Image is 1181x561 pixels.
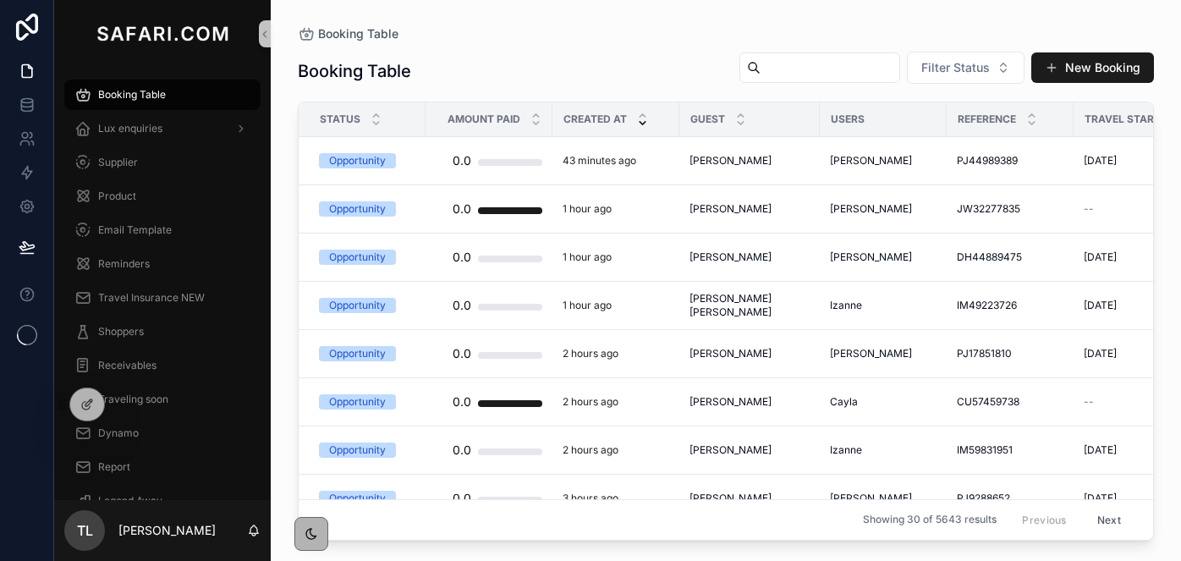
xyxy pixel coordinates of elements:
[830,299,862,312] span: Izanne
[319,491,415,506] a: Opportunity
[64,384,261,415] a: Traveling soon
[689,443,810,457] a: [PERSON_NAME]
[453,144,471,178] div: 0.0
[320,113,360,126] span: Status
[563,202,612,216] p: 1 hour ago
[319,394,415,410] a: Opportunity
[329,394,386,410] div: Opportunity
[54,68,271,500] div: scrollable content
[453,385,471,419] div: 0.0
[958,113,1016,126] span: Reference
[689,443,772,457] span: [PERSON_NAME]
[1084,154,1117,168] span: [DATE]
[298,59,411,83] h1: Booking Table
[563,299,612,312] p: 1 hour ago
[448,113,520,126] span: Amount Paid
[563,347,669,360] a: 2 hours ago
[436,192,542,226] a: 0.0
[319,346,415,361] a: Opportunity
[689,347,772,360] span: [PERSON_NAME]
[64,452,261,482] a: Report
[1084,250,1117,264] span: [DATE]
[64,486,261,516] a: Legend Away
[830,250,937,264] a: [PERSON_NAME]
[319,153,415,168] a: Opportunity
[563,395,618,409] p: 2 hours ago
[563,395,669,409] a: 2 hours ago
[329,298,386,313] div: Opportunity
[689,154,772,168] span: [PERSON_NAME]
[118,522,216,539] p: [PERSON_NAME]
[1085,507,1133,533] button: Next
[1084,299,1117,312] span: [DATE]
[436,240,542,274] a: 0.0
[830,299,937,312] a: Izanne
[64,249,261,279] a: Reminders
[1085,113,1167,126] span: Travel Starts
[64,113,261,144] a: Lux enquiries
[957,347,1063,360] a: PJ17851810
[436,289,542,322] a: 0.0
[863,514,997,527] span: Showing 30 of 5643 results
[690,113,725,126] span: Guest
[98,122,162,135] span: Lux enquiries
[921,59,990,76] span: Filter Status
[830,154,937,168] a: [PERSON_NAME]
[98,325,144,338] span: Shoppers
[1084,395,1094,409] span: --
[563,492,669,505] a: 3 hours ago
[329,250,386,265] div: Opportunity
[329,153,386,168] div: Opportunity
[957,492,1063,505] a: PJ9288652
[1084,443,1117,457] span: [DATE]
[830,202,912,216] span: [PERSON_NAME]
[1031,52,1154,83] button: New Booking
[563,443,618,457] p: 2 hours ago
[563,250,612,264] p: 1 hour ago
[98,426,139,440] span: Dynamo
[98,393,168,406] span: Traveling soon
[64,181,261,212] a: Product
[957,347,1012,360] span: PJ17851810
[319,298,415,313] a: Opportunity
[319,201,415,217] a: Opportunity
[830,443,862,457] span: Izanne
[957,395,1063,409] a: CU57459738
[318,25,398,42] span: Booking Table
[329,201,386,217] div: Opportunity
[689,492,772,505] span: [PERSON_NAME]
[830,154,912,168] span: [PERSON_NAME]
[907,52,1024,84] button: Select Button
[830,202,937,216] a: [PERSON_NAME]
[64,147,261,178] a: Supplier
[98,460,130,474] span: Report
[64,215,261,245] a: Email Template
[436,385,542,419] a: 0.0
[436,144,542,178] a: 0.0
[689,347,810,360] a: [PERSON_NAME]
[957,443,1013,457] span: IM59831951
[436,481,542,515] a: 0.0
[563,154,669,168] a: 43 minutes ago
[453,433,471,467] div: 0.0
[563,347,618,360] p: 2 hours ago
[830,250,912,264] span: [PERSON_NAME]
[98,359,157,372] span: Receivables
[957,299,1017,312] span: IM49223726
[1084,492,1117,505] span: [DATE]
[77,520,93,541] span: TL
[957,395,1019,409] span: CU57459738
[957,492,1010,505] span: PJ9288652
[98,88,166,102] span: Booking Table
[453,192,471,226] div: 0.0
[563,154,636,168] p: 43 minutes ago
[329,491,386,506] div: Opportunity
[64,80,261,110] a: Booking Table
[689,395,810,409] a: [PERSON_NAME]
[453,481,471,515] div: 0.0
[98,257,150,271] span: Reminders
[957,202,1020,216] span: JW32277835
[689,492,810,505] a: [PERSON_NAME]
[319,443,415,458] a: Opportunity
